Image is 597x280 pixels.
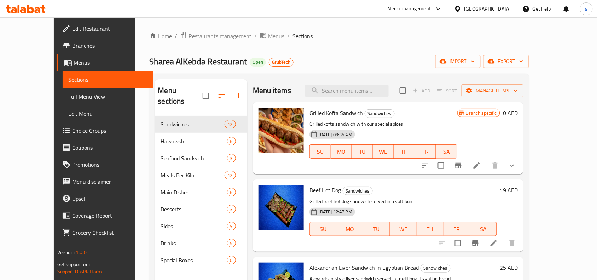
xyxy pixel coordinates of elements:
a: Home [149,32,172,40]
div: Seafood Sandwich3 [155,150,247,167]
a: Branches [57,37,153,54]
span: Promotions [72,160,148,169]
span: TH [419,224,441,234]
div: Sandwiches12 [155,116,247,133]
span: Full Menu View [68,92,148,101]
span: Sandwiches [343,187,372,195]
span: 6 [227,189,236,196]
span: FR [418,147,434,157]
span: Edit Restaurant [72,24,148,33]
button: show more [504,157,521,174]
span: FR [446,224,468,234]
button: SU [309,144,331,159]
span: Version: [57,248,75,257]
span: 0 [227,257,236,264]
div: items [227,222,236,230]
span: Desserts [161,205,227,213]
span: MO [339,224,360,234]
a: Promotions [57,156,153,173]
button: delete [504,235,521,252]
span: TH [397,147,412,157]
span: WE [393,224,414,234]
a: Choice Groups [57,122,153,139]
img: Grilled Kofta Sandwich [259,108,304,153]
span: Select to update [451,236,465,251]
a: Menu disclaimer [57,173,153,190]
span: Special Boxes [161,256,227,264]
div: Sandwiches [365,109,395,118]
span: Drinks [161,239,227,247]
span: TU [355,147,370,157]
a: Sections [63,71,153,88]
button: FR [444,222,470,236]
span: Select to update [434,158,448,173]
div: Sandwiches [343,187,373,195]
div: items [225,171,236,179]
span: import [441,57,475,66]
span: Branch specific [463,110,500,116]
div: Drinks5 [155,235,247,252]
span: SU [313,224,334,234]
span: Menus [74,58,148,67]
div: Open [250,58,266,67]
button: MO [331,144,352,159]
button: Manage items [462,84,523,97]
span: Restaurants management [189,32,251,40]
a: Menus [260,32,284,41]
div: Sides9 [155,218,247,235]
span: Select section first [433,85,462,96]
span: Coupons [72,143,148,152]
a: Coupons [57,139,153,156]
span: Hawawshi [161,137,227,145]
span: Sandwiches [421,264,450,272]
span: Get support on: [57,260,90,269]
div: items [225,120,236,128]
span: Meals Per Kilo [161,171,224,179]
div: items [227,137,236,145]
a: Edit Menu [63,105,153,122]
h6: 0 AED [503,108,518,118]
a: Edit Restaurant [57,20,153,37]
div: items [227,239,236,247]
div: Meals Per Kilo12 [155,167,247,184]
svg: Show Choices [508,161,516,170]
a: Upsell [57,190,153,207]
span: Sandwiches [365,109,394,118]
button: delete [487,157,504,174]
button: WE [390,222,417,236]
span: Beef Hot Dog [309,185,341,195]
span: s [585,5,587,13]
img: Beef Hot Dog [259,185,304,230]
span: 9 [227,223,236,230]
span: Grocery Checklist [72,228,148,237]
span: SU [313,147,328,157]
span: Sides [161,222,227,230]
span: Sections [68,75,148,84]
span: Menu disclaimer [72,177,148,186]
span: Alexandrian Liver Sandwich In Egyptian Bread [309,262,419,273]
span: 12 [225,121,236,128]
span: Select section [395,83,410,98]
a: Support.OpsPlatform [57,267,102,276]
span: Choice Groups [72,126,148,135]
div: Desserts3 [155,201,247,218]
span: SA [439,147,454,157]
span: 3 [227,206,236,213]
p: Grilled kofta sandwich with our special spices [309,120,457,128]
div: Special Boxes0 [155,252,247,269]
span: Open [250,59,266,65]
button: TH [394,144,415,159]
button: TU [352,144,373,159]
button: SA [436,144,457,159]
div: items [227,188,236,196]
nav: breadcrumb [149,32,529,41]
input: search [305,85,389,97]
span: Branches [72,41,148,50]
span: Sandwiches [161,120,224,128]
button: TH [417,222,444,236]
